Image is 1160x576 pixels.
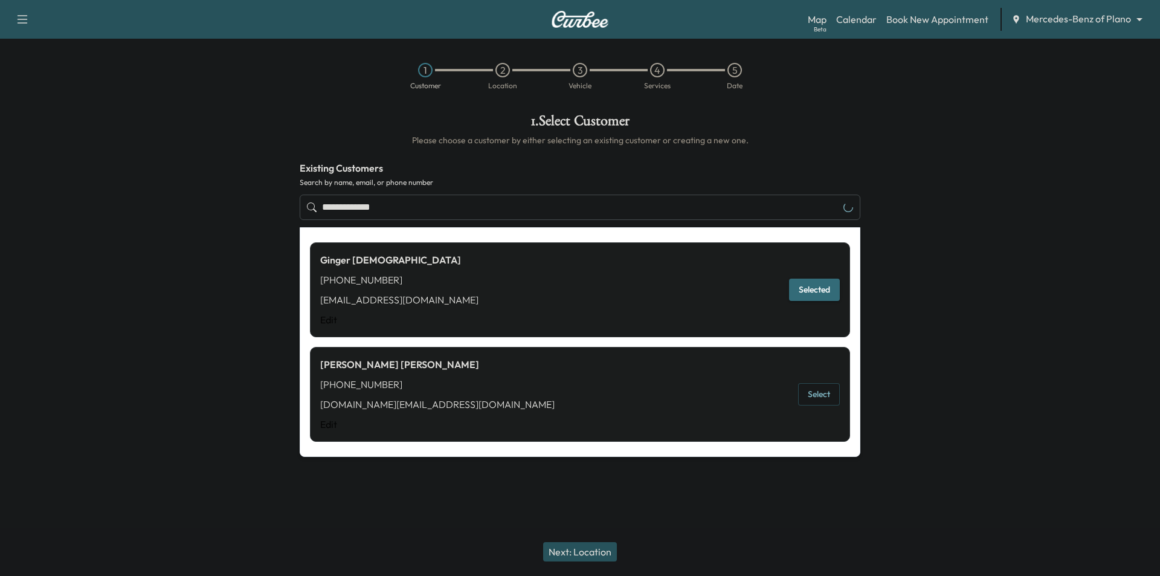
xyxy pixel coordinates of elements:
h4: Existing Customers [300,161,860,175]
div: [PERSON_NAME] [PERSON_NAME] [320,357,555,372]
button: Next: Location [543,542,617,561]
div: Beta [814,25,826,34]
button: Selected [789,279,840,301]
div: 1 [418,63,433,77]
label: Search by name, email, or phone number [300,178,860,187]
a: Edit [320,417,555,432]
div: [PHONE_NUMBER] [320,377,555,392]
div: 5 [727,63,742,77]
div: Customer [410,82,441,89]
div: Date [727,82,743,89]
div: Vehicle [569,82,591,89]
div: Ginger [DEMOGRAPHIC_DATA] [320,253,478,267]
div: 4 [650,63,665,77]
h6: Please choose a customer by either selecting an existing customer or creating a new one. [300,134,860,146]
a: Book New Appointment [886,12,988,27]
div: [PHONE_NUMBER] [320,273,478,287]
img: Curbee Logo [551,11,609,28]
div: [EMAIL_ADDRESS][DOMAIN_NAME] [320,293,478,307]
div: 3 [573,63,587,77]
div: Services [644,82,671,89]
div: 2 [495,63,510,77]
h1: 1 . Select Customer [300,114,860,134]
a: Edit [320,312,478,327]
div: [DOMAIN_NAME][EMAIL_ADDRESS][DOMAIN_NAME] [320,397,555,412]
button: Select [798,383,840,406]
div: Location [488,82,517,89]
a: Calendar [836,12,877,27]
a: MapBeta [808,12,826,27]
span: Mercedes-Benz of Plano [1026,12,1131,26]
